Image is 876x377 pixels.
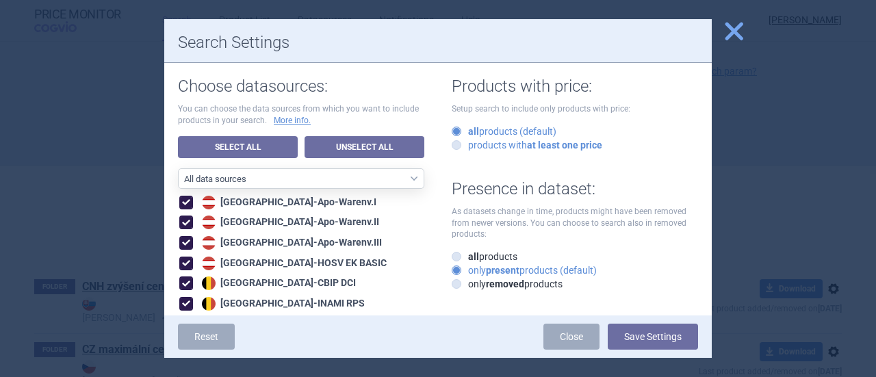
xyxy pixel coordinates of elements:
[198,297,365,311] div: [GEOGRAPHIC_DATA] - INAMI RPS
[202,276,216,290] img: Belgium
[178,324,235,350] a: Reset
[468,126,479,137] strong: all
[202,257,216,270] img: Austria
[486,278,524,289] strong: removed
[452,250,517,263] label: products
[198,216,379,229] div: [GEOGRAPHIC_DATA] - Apo-Warenv.II
[543,324,600,350] a: Close
[202,236,216,250] img: Austria
[452,179,698,199] h1: Presence in dataset:
[178,136,298,158] a: Select All
[452,138,602,152] label: products with
[202,216,216,229] img: Austria
[452,277,563,291] label: only products
[452,103,698,115] p: Setup search to include only products with price:
[178,77,424,96] h1: Choose datasources:
[198,257,387,270] div: [GEOGRAPHIC_DATA] - HOSV EK BASIC
[202,196,216,209] img: Austria
[178,33,698,53] h1: Search Settings
[452,125,556,138] label: products (default)
[198,276,356,290] div: [GEOGRAPHIC_DATA] - CBIP DCI
[198,236,382,250] div: [GEOGRAPHIC_DATA] - Apo-Warenv.III
[452,263,597,277] label: only products (default)
[274,115,311,127] a: More info.
[527,140,602,151] strong: at least one price
[178,103,424,127] p: You can choose the data sources from which you want to include products in your search.
[608,324,698,350] button: Save Settings
[202,297,216,311] img: Belgium
[305,136,424,158] a: Unselect All
[468,251,479,262] strong: all
[452,206,698,240] p: As datasets change in time, products might have been removed from newer versions. You can choose ...
[198,196,376,209] div: [GEOGRAPHIC_DATA] - Apo-Warenv.I
[452,77,698,96] h1: Products with price:
[486,265,519,276] strong: present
